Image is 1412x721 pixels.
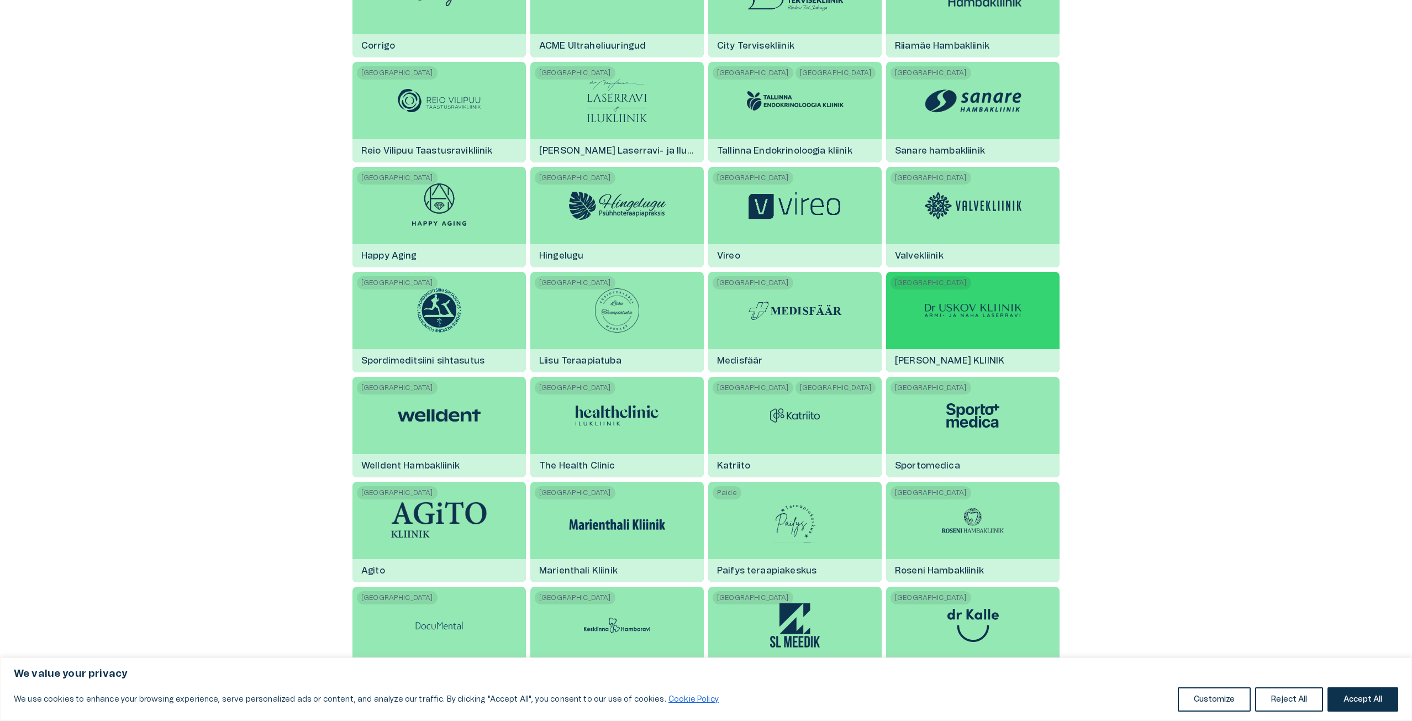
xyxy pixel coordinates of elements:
span: Paide [713,486,741,499]
img: Spordimeditsiini sihtasutus logo [417,288,461,333]
h6: Katriito [708,451,759,481]
span: [GEOGRAPHIC_DATA] [713,591,793,604]
span: [GEOGRAPHIC_DATA] [535,171,615,185]
span: [GEOGRAPHIC_DATA] [713,381,793,394]
span: [GEOGRAPHIC_DATA] [357,276,438,290]
a: [GEOGRAPHIC_DATA]Kesklinna hambaravi logoKesklinna hambaravi [530,587,704,687]
button: Accept All [1327,687,1398,712]
img: Sportomedica logo [931,399,1014,432]
h6: The Health Clinic [530,451,624,481]
img: Dr USKOV KLIINIK logo [925,304,1021,317]
a: [GEOGRAPHIC_DATA][GEOGRAPHIC_DATA]Katriito logoKatriito [708,377,882,477]
img: DocuMental DigiClinic logo [412,603,467,648]
img: Sanare hambakliinik logo [925,83,1021,118]
h6: Welldent Hambakliinik [352,451,468,481]
span: [GEOGRAPHIC_DATA] [535,591,615,604]
img: Liisu Teraapiatuba logo [595,288,639,333]
img: dr Kalle logo [947,609,999,642]
span: Help [56,9,73,18]
h6: Liisu Teraapiatuba [530,346,630,376]
span: [GEOGRAPHIC_DATA] [891,171,971,185]
a: [GEOGRAPHIC_DATA]Spordimeditsiini sihtasutus logoSpordimeditsiini sihtasutus [352,272,526,372]
img: Roseni Hambakliinik logo [931,504,1014,537]
a: [GEOGRAPHIC_DATA]Liisu Teraapiatuba logoLiisu Teraapiatuba [530,272,704,372]
img: Hingelugu logo [569,192,666,220]
img: SL Meedik logo [770,603,820,648]
img: Agito logo [391,502,488,540]
a: [GEOGRAPHIC_DATA]Sanare hambakliinik logoSanare hambakliinik [886,62,1060,162]
img: Paifys teraapiakeskus logo [772,498,818,543]
a: [GEOGRAPHIC_DATA]Marienthali Kliinik logoMarienthali Kliinik [530,482,704,582]
h6: Sanare hambakliinik [886,136,994,166]
span: [GEOGRAPHIC_DATA] [357,171,438,185]
h6: Agito [352,556,394,586]
span: [GEOGRAPHIC_DATA] [535,276,615,290]
h6: Marienthali Kliinik [530,556,626,586]
h6: Medisfäär [708,346,771,376]
h6: Valvekliinik [886,241,952,271]
h6: Vireo [708,241,749,271]
a: [GEOGRAPHIC_DATA]Vireo logoVireo [708,167,882,267]
a: [GEOGRAPHIC_DATA]SL Meedik logoSL Meedik [708,587,882,687]
img: Marienthali Kliinik logo [569,508,666,533]
h6: ACME Ultraheliuuringud [530,31,655,61]
h6: Tallinna Endokrinoloogia kliinik [708,136,861,166]
a: [GEOGRAPHIC_DATA]Agito logoAgito [352,482,526,582]
img: Katriito logo [767,393,823,438]
a: [GEOGRAPHIC_DATA]Dr USKOV KLIINIK logo[PERSON_NAME] KLIINIK [886,272,1060,372]
h6: Corrigo [352,31,404,61]
span: [GEOGRAPHIC_DATA] [357,486,438,499]
span: [GEOGRAPHIC_DATA] [535,486,615,499]
img: Kesklinna hambaravi logo [576,609,658,642]
h6: [PERSON_NAME] KLIINIK [886,346,1013,376]
h6: Happy Aging [352,241,426,271]
img: Dr Mari Laasma Laserravi- ja Ilukliinik logo [587,78,647,123]
span: [GEOGRAPHIC_DATA] [713,276,793,290]
button: Customize [1178,687,1251,712]
h6: City Tervisekliinik [708,31,803,61]
span: [GEOGRAPHIC_DATA] [357,66,438,80]
a: [GEOGRAPHIC_DATA]Valvekliinik logoValvekliinik [886,167,1060,267]
span: [GEOGRAPHIC_DATA] [713,171,793,185]
h6: Hingelugu [530,241,592,271]
img: Tallinna Endokrinoloogia kliinik logo [747,91,844,110]
h6: Sportomedica [886,451,969,481]
h6: Roseni Hambakliinik [886,556,993,586]
span: [GEOGRAPHIC_DATA] [891,381,971,394]
span: [GEOGRAPHIC_DATA] [891,591,971,604]
span: [GEOGRAPHIC_DATA] [891,276,971,290]
span: [GEOGRAPHIC_DATA] [891,66,971,80]
a: [GEOGRAPHIC_DATA]Welldent Hambakliinik logoWelldent Hambakliinik [352,377,526,477]
img: Vireo logo [747,190,844,222]
p: We value your privacy [14,667,1398,681]
span: [GEOGRAPHIC_DATA] [795,381,876,394]
a: [GEOGRAPHIC_DATA]dr Kalle logo[PERSON_NAME] [886,587,1060,687]
a: [GEOGRAPHIC_DATA]Happy Aging logoHappy Aging [352,167,526,267]
button: Reject All [1255,687,1323,712]
a: [GEOGRAPHIC_DATA]Roseni Hambakliinik logoRoseni Hambakliinik [886,482,1060,582]
img: Reio Vilipuu Taastusravikliinik logo [398,89,481,113]
a: [GEOGRAPHIC_DATA]Dr Mari Laasma Laserravi- ja Ilukliinik logo[PERSON_NAME] Laserravi- ja Ilukliinik [530,62,704,162]
h6: [PERSON_NAME] Laserravi- ja Ilukliinik [530,136,704,166]
a: [GEOGRAPHIC_DATA] DocuMental DigiClinic logoDocuMental DigiClinic [352,587,526,687]
span: [GEOGRAPHIC_DATA] [891,486,971,499]
a: PaidePaifys teraapiakeskus logoPaifys teraapiakeskus [708,482,882,582]
span: [GEOGRAPHIC_DATA] [535,66,615,80]
span: [GEOGRAPHIC_DATA] [795,66,876,80]
a: [GEOGRAPHIC_DATA]Reio Vilipuu Taastusravikliinik logoReio Vilipuu Taastusravikliinik [352,62,526,162]
img: Valvekliinik logo [925,192,1021,219]
img: Happy Aging logo [412,183,466,228]
span: [GEOGRAPHIC_DATA] [357,381,438,394]
h6: Riiamäe Hambakliinik [886,31,998,61]
a: [GEOGRAPHIC_DATA]Hingelugu logoHingelugu [530,167,704,267]
a: [GEOGRAPHIC_DATA]The Health Clinic logoThe Health Clinic [530,377,704,477]
img: Medisfäär logo [747,300,844,322]
h6: Paifys teraapiakeskus [708,556,825,586]
a: [GEOGRAPHIC_DATA]Sportomedica logoSportomedica [886,377,1060,477]
p: We use cookies to enhance your browsing experience, serve personalized ads or content, and analyz... [14,693,719,706]
span: [GEOGRAPHIC_DATA] [713,66,793,80]
img: The Health Clinic logo [576,399,658,432]
a: [GEOGRAPHIC_DATA]Medisfäär logoMedisfäär [708,272,882,372]
span: [GEOGRAPHIC_DATA] [535,381,615,394]
img: Welldent Hambakliinik logo [398,399,481,432]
